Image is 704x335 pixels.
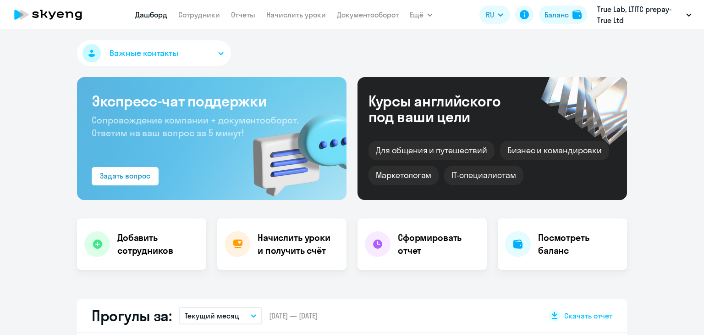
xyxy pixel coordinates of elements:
[486,9,494,20] span: RU
[135,10,167,19] a: Дашборд
[178,10,220,19] a: Сотрудники
[444,166,523,185] div: IT-специалистам
[368,93,525,124] div: Курсы английского под ваши цели
[231,10,255,19] a: Отчеты
[266,10,326,19] a: Начислить уроки
[258,231,337,257] h4: Начислить уроки и получить счёт
[368,166,439,185] div: Маркетологам
[539,6,587,24] button: Балансbalance
[544,9,569,20] div: Баланс
[117,231,199,257] h4: Добавить сотрудников
[564,311,612,321] span: Скачать отчет
[593,4,696,26] button: True Lab, LTITC prepay-True Ltd
[92,307,172,325] h2: Прогулы за:
[410,6,433,24] button: Ещё
[368,141,495,160] div: Для общения и путешествий
[597,4,682,26] p: True Lab, LTITC prepay-True Ltd
[92,167,159,185] button: Задать вопрос
[100,170,150,181] div: Задать вопрос
[337,10,399,19] a: Документооборот
[269,311,318,321] span: [DATE] — [DATE]
[479,6,510,24] button: RU
[410,9,423,20] span: Ещё
[110,47,178,59] span: Важные контакты
[538,231,620,257] h4: Посмотреть баланс
[398,231,479,257] h4: Сформировать отчет
[179,307,262,324] button: Текущий месяц
[185,310,239,321] p: Текущий месяц
[572,10,582,19] img: balance
[500,141,609,160] div: Бизнес и командировки
[92,92,332,110] h3: Экспресс-чат поддержки
[77,40,231,66] button: Важные контакты
[92,114,299,139] span: Сопровождение компании + документооборот. Ответим на ваш вопрос за 5 минут!
[240,97,346,200] img: bg-img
